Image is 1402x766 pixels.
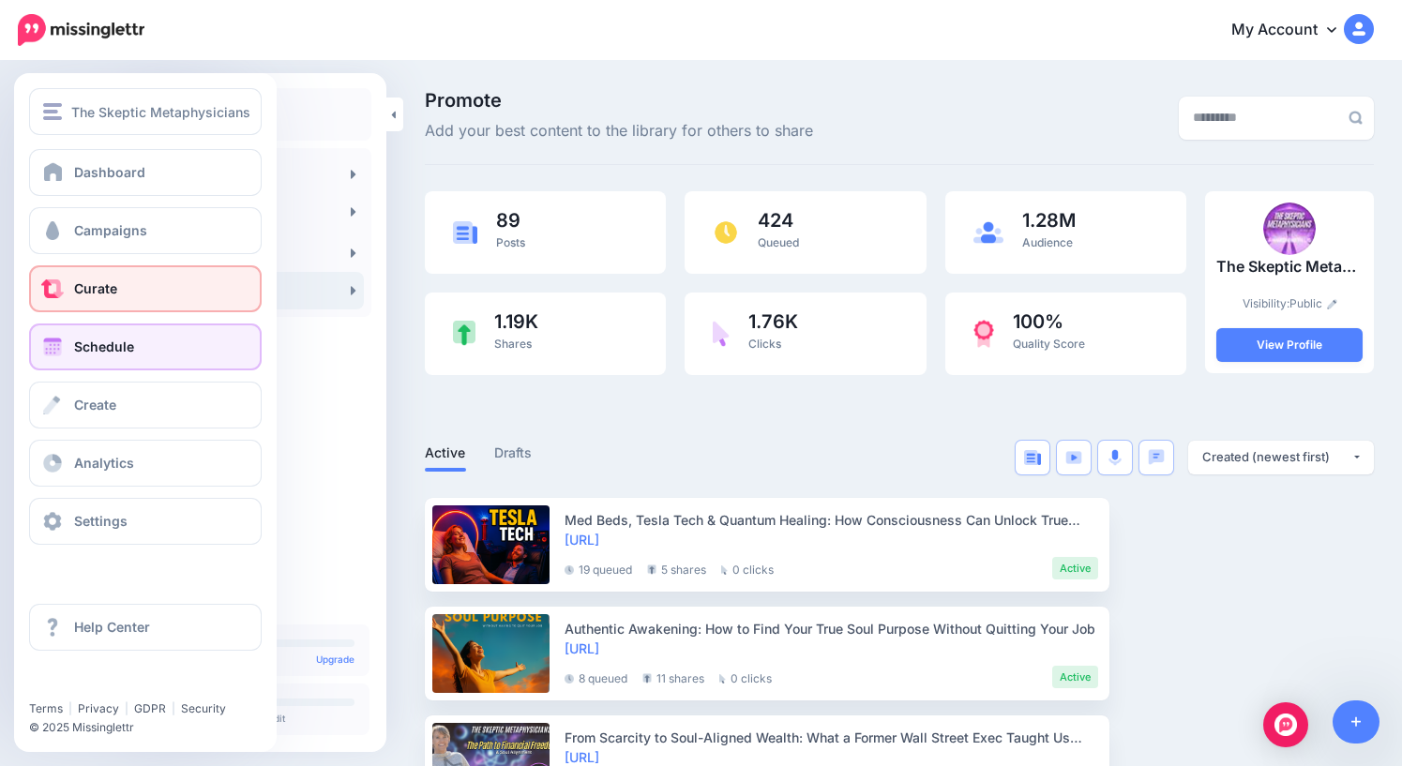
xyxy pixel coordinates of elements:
[29,440,262,487] a: Analytics
[29,604,262,651] a: Help Center
[647,557,706,579] li: 5 shares
[647,564,656,575] img: share-grey.png
[1202,448,1351,466] div: Created (newest first)
[1349,111,1363,125] img: search-grey-6.png
[74,397,116,413] span: Create
[1327,299,1337,309] img: pencil.png
[74,455,134,471] span: Analytics
[565,510,1098,530] div: Med Beds, Tesla Tech & Quantum Healing: How Consciousness Can Unlock True Wellness
[496,211,525,230] span: 89
[453,221,477,243] img: article-blue.png
[74,513,128,529] span: Settings
[1108,449,1122,466] img: microphone.png
[565,749,599,765] a: [URL]
[1263,702,1308,747] div: Open Intercom Messenger
[713,321,730,347] img: pointer-purple.png
[565,532,599,548] a: [URL]
[719,674,726,683] img: pointer-grey.png
[1065,451,1082,464] img: video-blue.png
[748,337,781,351] span: Clicks
[425,442,466,464] a: Active
[1013,312,1085,331] span: 100%
[425,91,813,110] span: Promote
[134,701,166,715] a: GDPR
[1216,328,1363,362] a: View Profile
[74,338,134,354] span: Schedule
[1013,337,1085,351] span: Quality Score
[1052,666,1098,688] li: Active
[78,701,119,715] a: Privacy
[74,280,117,296] span: Curate
[565,565,574,575] img: clock-grey-darker.png
[43,103,62,120] img: menu.png
[125,701,128,715] span: |
[1216,255,1363,279] p: The Skeptic Metaphysicians
[1188,441,1374,474] button: Created (newest first)
[74,164,145,180] span: Dashboard
[565,666,627,688] li: 8 queued
[29,498,262,545] a: Settings
[721,565,728,575] img: pointer-grey.png
[494,442,533,464] a: Drafts
[453,321,475,346] img: share-green.png
[1213,8,1374,53] a: My Account
[494,337,532,351] span: Shares
[496,235,525,249] span: Posts
[172,701,175,715] span: |
[565,619,1098,638] div: Authentic Awakening: How to Find Your True Soul Purpose Without Quitting Your Job
[68,701,72,715] span: |
[29,149,262,196] a: Dashboard
[1148,449,1165,465] img: chat-square-blue.png
[494,312,538,331] span: 1.19K
[29,701,63,715] a: Terms
[1263,203,1316,255] img: 398694559_755142363325592_1851666557881600205_n-bsa141941_thumb.jpg
[29,674,174,693] iframe: Twitter Follow Button
[719,666,772,688] li: 0 clicks
[565,557,632,579] li: 19 queued
[758,211,799,230] span: 424
[721,557,774,579] li: 0 clicks
[565,674,574,683] img: clock-grey-darker.png
[425,119,813,143] span: Add your best content to the library for others to share
[565,728,1098,747] div: From Scarcity to Soul-Aligned Wealth: What a Former Wall Street Exec Taught Us About Money Neutra...
[29,88,262,135] button: The Skeptic Metaphysicians
[1216,294,1363,313] p: Visibility:
[713,219,739,246] img: clock.png
[74,619,150,635] span: Help Center
[642,673,652,683] img: share-grey.png
[1024,450,1041,465] img: article-blue.png
[1289,296,1337,310] a: Public
[1022,211,1076,230] span: 1.28M
[29,265,262,312] a: Curate
[973,320,994,348] img: prize-red.png
[29,323,262,370] a: Schedule
[29,718,276,737] li: © 2025 Missinglettr
[748,312,798,331] span: 1.76K
[18,14,144,46] img: Missinglettr
[642,666,704,688] li: 11 shares
[71,101,250,123] span: The Skeptic Metaphysicians
[758,235,799,249] span: Queued
[565,640,599,656] a: [URL]
[29,382,262,428] a: Create
[181,701,226,715] a: Security
[74,222,147,238] span: Campaigns
[1052,557,1098,579] li: Active
[973,221,1003,244] img: users-blue.png
[1022,235,1073,249] span: Audience
[29,207,262,254] a: Campaigns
